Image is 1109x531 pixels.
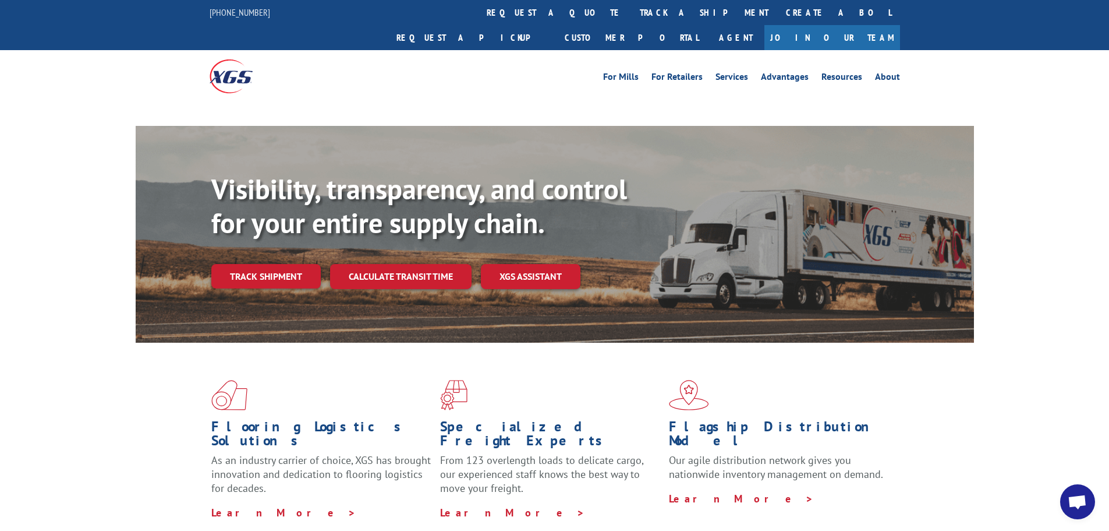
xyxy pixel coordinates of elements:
img: xgs-icon-focused-on-flooring-red [440,380,467,410]
a: Advantages [761,72,809,85]
a: [PHONE_NUMBER] [210,6,270,18]
a: Learn More > [211,506,356,519]
h1: Flagship Distribution Model [669,420,889,453]
h1: Flooring Logistics Solutions [211,420,431,453]
b: Visibility, transparency, and control for your entire supply chain. [211,171,627,241]
a: For Mills [603,72,639,85]
img: xgs-icon-flagship-distribution-model-red [669,380,709,410]
a: For Retailers [651,72,703,85]
a: Agent [707,25,764,50]
span: As an industry carrier of choice, XGS has brought innovation and dedication to flooring logistics... [211,453,431,495]
a: Customer Portal [556,25,707,50]
img: xgs-icon-total-supply-chain-intelligence-red [211,380,247,410]
a: Services [715,72,748,85]
h1: Specialized Freight Experts [440,420,660,453]
a: Track shipment [211,264,321,289]
a: Resources [821,72,862,85]
p: From 123 overlength loads to delicate cargo, our experienced staff knows the best way to move you... [440,453,660,505]
a: About [875,72,900,85]
div: Open chat [1060,484,1095,519]
a: Learn More > [669,492,814,505]
a: Request a pickup [388,25,556,50]
a: XGS ASSISTANT [481,264,580,289]
a: Learn More > [440,506,585,519]
span: Our agile distribution network gives you nationwide inventory management on demand. [669,453,883,481]
a: Join Our Team [764,25,900,50]
a: Calculate transit time [330,264,472,289]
